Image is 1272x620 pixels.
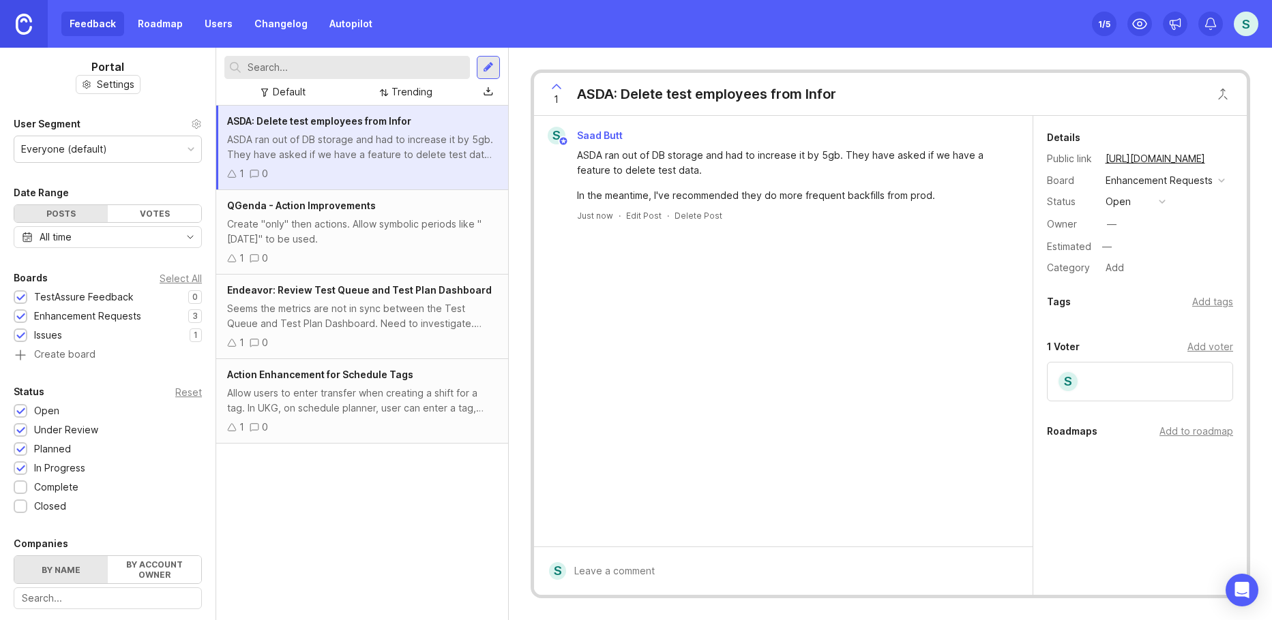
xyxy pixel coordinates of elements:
[577,129,623,141] span: Saad Butt
[262,420,268,435] div: 0
[227,386,497,416] div: Allow users to enter transfer when creating a shift for a tag. In UKG, on schedule planner, user ...
[34,328,62,343] div: Issues
[14,556,108,583] label: By name
[216,106,508,190] a: ASDA: Delete test employees from InforASDA ran out of DB storage and had to increase it by 5gb. T...
[22,591,194,606] input: Search...
[1047,423,1097,439] div: Roadmaps
[1047,194,1095,209] div: Status
[273,84,306,99] div: Default
[34,480,78,495] div: Complete
[577,148,1005,178] div: ASDA ran out of DB storage and had to increase it by 5gb. They have asked if we have a feature to...
[667,210,669,221] div: ·
[1047,173,1095,188] div: Board
[216,275,508,359] a: Endeavor: Review Test Queue and Test Plan DashboardSeems the metrics are not in sync between the ...
[1047,129,1080,146] div: Details
[40,230,72,245] div: All time
[675,210,722,221] div: Delete Post
[239,335,244,350] div: 1
[192,292,198,303] p: 0
[34,422,98,437] div: Under Review
[34,499,66,514] div: Closed
[239,166,244,181] div: 1
[16,14,32,35] img: Canny Home
[1047,151,1095,166] div: Public link
[1226,574,1258,606] div: Open Intercom Messenger
[14,384,44,400] div: Status
[262,335,268,350] div: 0
[14,536,68,552] div: Companies
[391,84,432,99] div: Trending
[34,309,141,324] div: Enhancement Requests
[239,251,244,266] div: 1
[14,185,69,201] div: Date Range
[262,251,268,266] div: 0
[1192,294,1233,309] div: Add tags
[246,12,316,36] a: Changelog
[619,210,621,221] div: ·
[1047,339,1080,355] div: 1 Voter
[97,78,134,91] span: Settings
[160,275,202,282] div: Select All
[91,59,124,75] h1: Portal
[548,127,565,144] div: S
[1047,294,1071,310] div: Tags
[216,359,508,444] a: Action Enhancement for Schedule TagsAllow users to enter transfer when creating a shift for a tag...
[577,210,613,221] a: Just now
[1092,12,1116,36] button: 1/5
[554,92,559,107] span: 1
[1209,80,1237,108] button: Close button
[227,115,411,127] span: ASDA: Delete test employees from Infor
[577,188,1005,203] div: In the meantime, I've recommended they do more frequent backfills from prod.
[227,369,413,380] span: Action Enhancement for Schedule Tags
[1098,14,1110,33] div: 1 /5
[108,556,201,583] label: By account owner
[216,190,508,275] a: QGenda - Action ImprovementsCreate "only" then actions. Allow symbolic periods like "[DATE]" to b...
[1107,217,1116,232] div: —
[34,403,59,418] div: Open
[227,301,497,331] div: Seems the metrics are not in sync between the Test Queue and Test Plan Dashboard. Need to investi...
[1047,260,1095,275] div: Category
[539,127,634,144] a: SSaad Butt
[108,205,201,222] div: Votes
[14,270,48,286] div: Boards
[196,12,241,36] a: Users
[1187,339,1233,354] div: Add voter
[1057,371,1079,392] div: S
[577,84,836,104] div: ASDA: Delete test employees from Infor
[14,205,108,222] div: Posts
[34,441,71,456] div: Planned
[192,311,198,322] p: 3
[1234,12,1258,36] button: S
[227,132,497,162] div: ASDA ran out of DB storage and had to increase it by 5gb. They have asked if we have a feature to...
[626,210,662,221] div: Edit Post
[549,562,566,580] div: S
[227,284,492,296] span: Endeavor: Review Test Queue and Test Plan Dashboard
[175,388,202,396] div: Reset
[1101,150,1209,168] a: [URL][DOMAIN_NAME]
[130,12,191,36] a: Roadmap
[194,330,198,341] p: 1
[239,420,244,435] div: 1
[14,116,80,132] div: User Segment
[1095,259,1128,277] a: Add
[1047,242,1091,251] div: Estimated
[34,461,85,476] div: In Progress
[21,142,107,157] div: Everyone (default)
[558,136,568,146] img: member badge
[1047,217,1095,232] div: Owner
[321,12,381,36] a: Autopilot
[1098,238,1116,255] div: —
[227,200,376,211] span: QGenda - Action Improvements
[227,217,497,247] div: Create "only" then actions. Allow symbolic periods like "[DATE]" to be used.
[262,166,268,181] div: 0
[179,232,201,243] svg: toggle icon
[1106,173,1213,188] div: Enhancement Requests
[248,60,464,75] input: Search...
[14,350,202,362] a: Create board
[76,75,140,94] button: Settings
[1106,194,1131,209] div: open
[1101,259,1128,277] div: Add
